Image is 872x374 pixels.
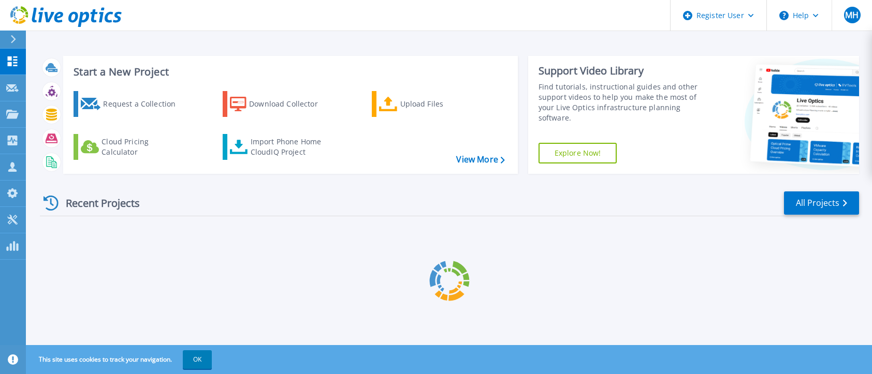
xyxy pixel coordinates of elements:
span: MH [845,11,859,19]
a: View More [456,155,504,164]
a: Upload Files [372,91,487,117]
div: Upload Files [400,94,483,114]
div: Import Phone Home CloudIQ Project [251,137,331,157]
div: Download Collector [249,94,332,114]
div: Request a Collection [103,94,186,114]
span: This site uses cookies to track your navigation. [28,350,212,369]
h3: Start a New Project [74,66,504,78]
a: Cloud Pricing Calculator [74,134,189,160]
div: Find tutorials, instructional guides and other support videos to help you make the most of your L... [539,82,706,123]
a: Request a Collection [74,91,189,117]
a: All Projects [784,191,859,215]
a: Explore Now! [539,143,617,163]
div: Cloud Pricing Calculator [101,137,184,157]
button: OK [183,350,212,369]
div: Recent Projects [40,190,154,216]
a: Download Collector [223,91,338,117]
div: Support Video Library [539,64,706,78]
